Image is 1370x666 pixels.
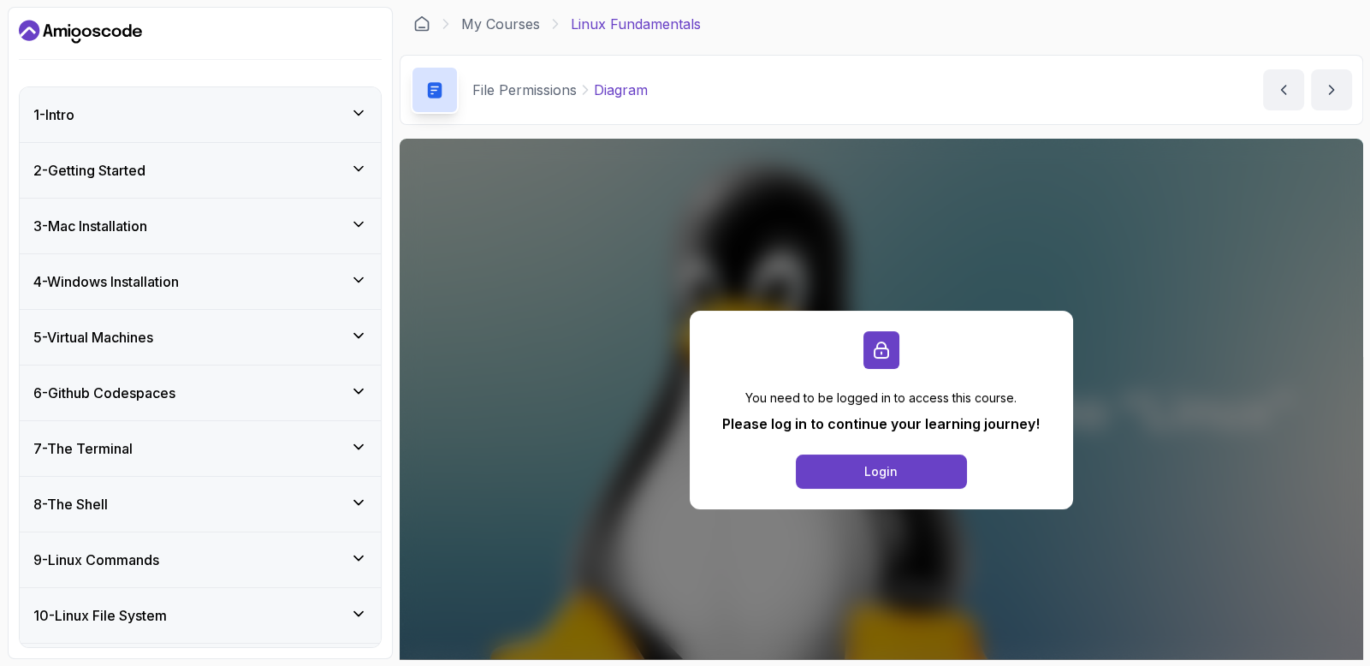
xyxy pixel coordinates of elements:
button: 2-Getting Started [20,143,381,198]
button: previous content [1263,69,1304,110]
a: Dashboard [19,18,142,45]
h3: 3 - Mac Installation [33,216,147,236]
h3: 5 - Virtual Machines [33,327,153,348]
h3: 7 - The Terminal [33,438,133,459]
p: Linux Fundamentals [571,14,701,34]
button: 3-Mac Installation [20,199,381,253]
div: Login [864,463,898,480]
p: You need to be logged in to access this course. [722,389,1040,407]
h3: 9 - Linux Commands [33,550,159,570]
button: 9-Linux Commands [20,532,381,587]
button: Login [796,455,967,489]
h3: 2 - Getting Started [33,160,145,181]
button: 6-Github Codespaces [20,366,381,420]
h3: 1 - Intro [33,104,74,125]
h3: 4 - Windows Installation [33,271,179,292]
button: next content [1311,69,1352,110]
a: My Courses [461,14,540,34]
p: File Permissions [472,80,577,100]
button: 10-Linux File System [20,588,381,643]
button: 5-Virtual Machines [20,310,381,365]
h3: 6 - Github Codespaces [33,383,175,403]
h3: 10 - Linux File System [33,605,167,626]
button: 1-Intro [20,87,381,142]
h3: 8 - The Shell [33,494,108,514]
button: 4-Windows Installation [20,254,381,309]
button: 8-The Shell [20,477,381,532]
a: Dashboard [413,15,430,33]
p: Please log in to continue your learning journey! [722,413,1040,434]
p: Diagram [594,80,648,100]
button: 7-The Terminal [20,421,381,476]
